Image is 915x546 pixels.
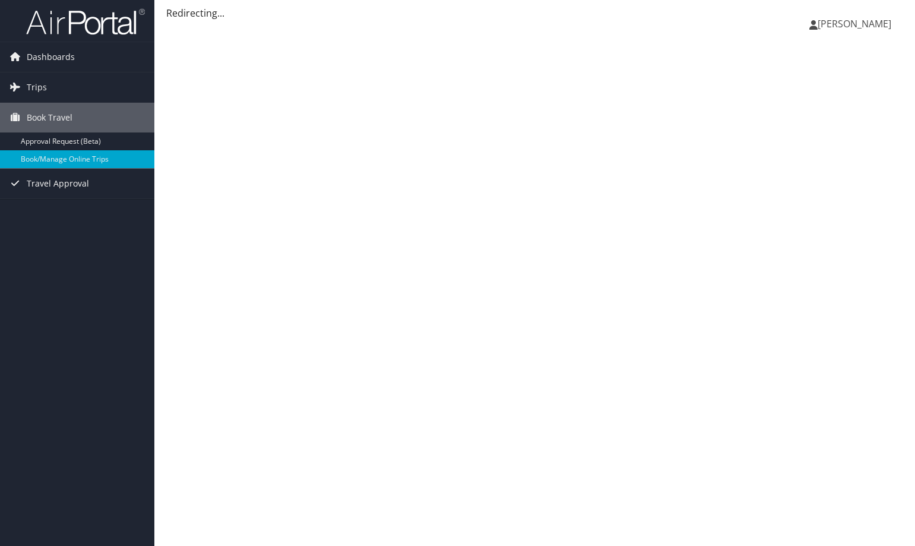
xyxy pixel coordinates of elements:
[166,6,903,20] div: Redirecting...
[27,103,72,132] span: Book Travel
[27,42,75,72] span: Dashboards
[818,17,891,30] span: [PERSON_NAME]
[27,72,47,102] span: Trips
[809,6,903,42] a: [PERSON_NAME]
[26,8,145,36] img: airportal-logo.png
[27,169,89,198] span: Travel Approval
